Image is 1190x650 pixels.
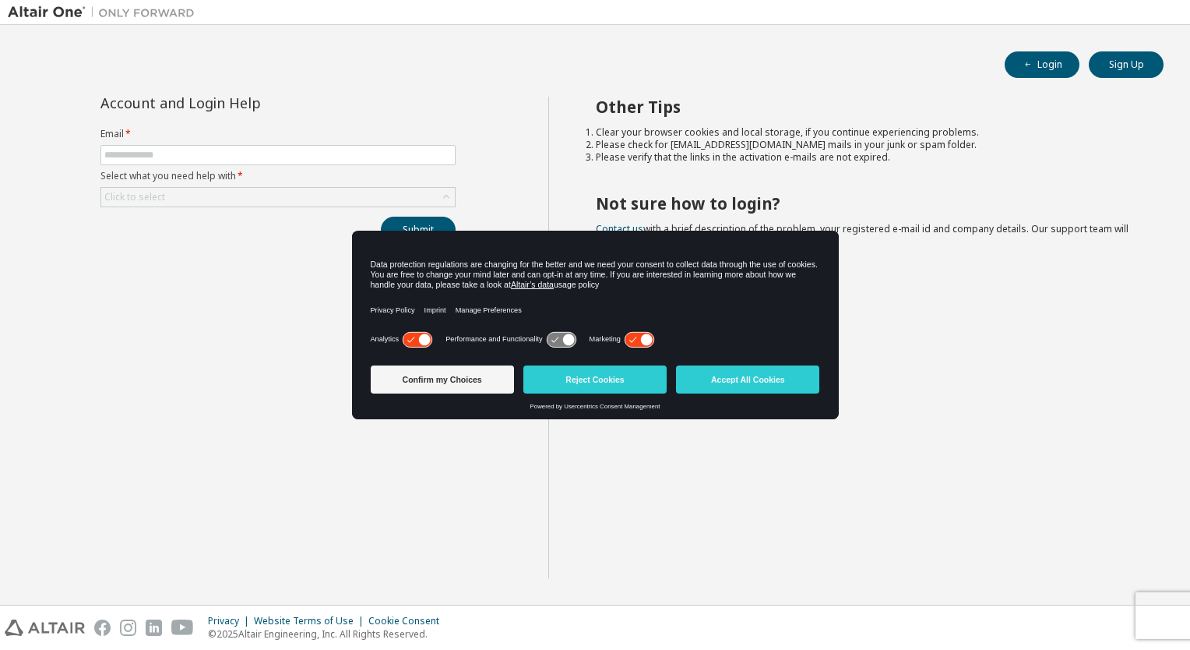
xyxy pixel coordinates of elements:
[171,620,194,636] img: youtube.svg
[100,128,456,140] label: Email
[368,615,449,627] div: Cookie Consent
[94,620,111,636] img: facebook.svg
[100,97,385,109] div: Account and Login Help
[254,615,368,627] div: Website Terms of Use
[208,627,449,641] p: © 2025 Altair Engineering, Inc. All Rights Reserved.
[146,620,162,636] img: linkedin.svg
[596,151,1136,164] li: Please verify that the links in the activation e-mails are not expired.
[5,620,85,636] img: altair_logo.svg
[596,97,1136,117] h2: Other Tips
[596,139,1136,151] li: Please check for [EMAIL_ADDRESS][DOMAIN_NAME] mails in your junk or spam folder.
[208,615,254,627] div: Privacy
[596,222,643,235] a: Contact us
[596,193,1136,214] h2: Not sure how to login?
[1005,51,1079,78] button: Login
[596,126,1136,139] li: Clear your browser cookies and local storage, if you continue experiencing problems.
[1089,51,1164,78] button: Sign Up
[596,222,1128,248] span: with a brief description of the problem, your registered e-mail id and company details. Our suppo...
[100,170,456,182] label: Select what you need help with
[381,217,456,243] button: Submit
[120,620,136,636] img: instagram.svg
[104,191,165,203] div: Click to select
[101,188,455,207] div: Click to select
[8,5,202,20] img: Altair One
